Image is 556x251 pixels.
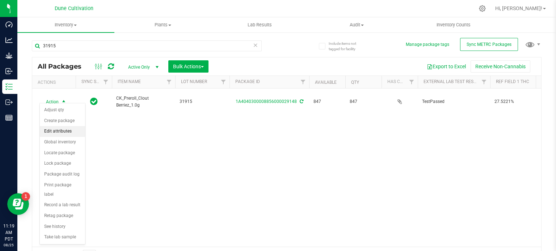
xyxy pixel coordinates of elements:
[173,64,204,69] span: Bulk Actions
[21,192,30,201] iframe: Resource center unread badge
[308,22,405,28] span: Audit
[5,21,13,28] inline-svg: Dashboard
[315,80,337,85] a: Available
[40,232,85,243] li: Take lab sample
[297,76,309,88] a: Filter
[478,5,487,12] div: Manage settings
[40,211,85,221] li: Retag package
[218,76,229,88] a: Filter
[40,200,85,211] li: Record a lab result
[17,17,114,33] a: Inventory
[40,169,85,180] li: Package audit log
[3,242,14,248] p: 08/25
[55,5,93,12] span: Dune Cultivation
[313,98,341,105] span: 847
[181,79,207,84] a: Lot Number
[5,52,13,59] inline-svg: Grow
[100,76,112,88] a: Filter
[351,80,359,85] a: Qty
[5,99,13,106] inline-svg: Outbound
[5,83,13,90] inline-svg: Inventory
[350,98,377,105] span: 847
[39,97,59,107] span: Action
[40,180,85,200] li: Print package label
[40,221,85,232] li: See history
[471,60,530,73] button: Receive Non-Cannabis
[5,36,13,44] inline-svg: Analytics
[405,17,502,33] a: Inventory Counts
[467,42,511,47] span: Sync METRC Packages
[422,98,486,105] span: TestPassed
[40,148,85,159] li: Locate package
[90,96,98,107] span: In Sync
[114,17,211,33] a: Plants
[7,193,29,215] iframe: Resource center
[478,76,490,88] a: Filter
[424,79,480,84] a: External Lab Test Result
[235,79,260,84] a: Package ID
[329,41,365,52] span: Include items not tagged for facility
[427,22,480,28] span: Inventory Counts
[299,99,303,104] span: Sync from Compliance System
[168,60,208,73] button: Bulk Actions
[40,158,85,169] li: Lock package
[253,40,258,50] span: Clear
[460,38,518,51] button: Sync METRC Packages
[180,98,225,105] span: 31915
[40,126,85,137] li: Edit attributes
[59,97,68,107] span: select
[38,80,73,85] div: Actions
[32,40,262,51] input: Search Package ID, Item Name, SKU, Lot or Part Number...
[496,79,529,84] a: Ref Field 1 THC
[5,68,13,75] inline-svg: Inbound
[115,22,211,28] span: Plants
[406,42,449,48] button: Manage package tags
[163,76,175,88] a: Filter
[494,98,549,105] span: 27.5221%
[406,76,418,88] a: Filter
[236,99,297,104] a: 1A4040300008856000029148
[211,17,308,33] a: Lab Results
[5,114,13,121] inline-svg: Reports
[422,60,471,73] button: Export to Excel
[81,79,109,84] a: Sync Status
[238,22,282,28] span: Lab Results
[40,137,85,148] li: Global inventory
[382,76,418,88] th: Has COA
[116,95,171,109] span: CK_Preroll_Clout Berriez_1.0g
[40,116,85,126] li: Create package
[3,223,14,242] p: 11:19 AM PDT
[17,22,114,28] span: Inventory
[308,17,405,33] a: Audit
[38,62,89,70] span: All Packages
[40,105,85,116] li: Adjust qty
[495,5,542,11] span: Hi, [PERSON_NAME]!
[118,79,141,84] a: Item Name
